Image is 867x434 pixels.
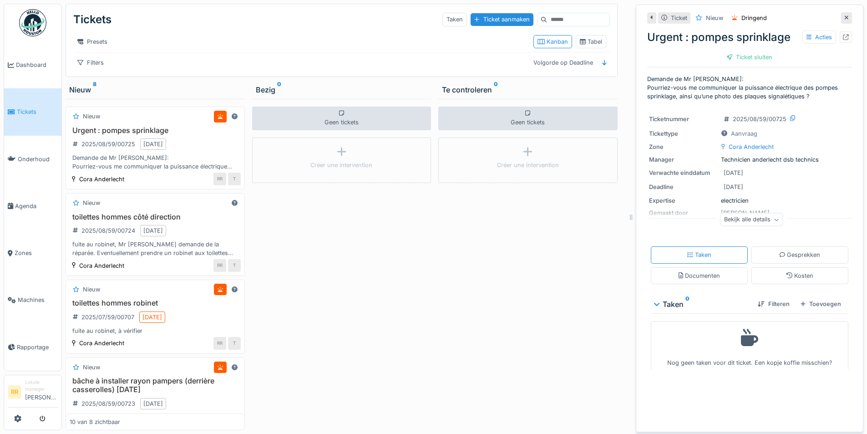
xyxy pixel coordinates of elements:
div: Dringend [741,14,767,22]
div: Geen tickets [438,107,618,130]
span: Machines [18,296,58,304]
div: RR [213,173,226,185]
sup: 0 [685,299,690,310]
a: RR Lokale manager[PERSON_NAME] [8,379,58,408]
div: Te controleren [442,84,614,95]
div: Bekijk alle details [720,213,783,226]
div: Tabel [580,37,602,46]
span: Zones [15,249,58,257]
div: Aanvraag [731,129,757,138]
p: Demande de Mr [PERSON_NAME]: Pourriez-vous me communiquer la puissance électrique des pompes spri... [647,75,852,101]
div: Deadline [649,183,717,191]
div: Nieuw [83,363,100,372]
div: Taken [687,250,711,259]
div: Nog geen taken voor dit ticket. Een kopje koffie misschien? [657,325,842,368]
div: Technicien anderlecht dsb technics [649,155,850,164]
li: RR [8,385,21,399]
div: Documenten [679,271,720,280]
div: Cora Anderlecht [729,143,774,151]
a: Zones [4,230,61,276]
span: Onderhoud [18,155,58,163]
span: Dashboard [16,61,58,69]
div: RR [213,337,226,350]
a: Agenda [4,183,61,230]
div: Cora Anderlecht [79,339,124,347]
div: Expertise [649,196,717,205]
div: Acties [802,31,836,44]
div: 2025/08/59/00724 [81,226,135,235]
div: Toevoegen [797,298,845,310]
div: Créer une intervention [497,161,559,169]
sup: 8 [93,84,96,95]
div: Verwachte einddatum [649,168,717,177]
div: T [228,259,241,272]
div: Tickets [73,8,112,31]
span: Tickets [17,107,58,116]
div: Nieuw [83,285,100,294]
div: Taken [654,299,750,310]
div: 2025/08/59/00725 [733,115,786,123]
sup: 0 [277,84,281,95]
div: fuite au robinet, à vérifier [70,327,241,335]
div: Filteren [754,298,793,310]
div: Zone [649,143,717,151]
div: Demande de Mr [PERSON_NAME]: Pourriez-vous me communiquer la puissance électrique des pompes spri... [70,153,241,171]
div: Gesprekken [780,250,821,259]
div: [DATE] [143,140,163,148]
div: Ticket aanmaken [471,13,533,26]
div: Créer une intervention [310,161,372,169]
div: Ticketnummer [649,115,717,123]
div: Manager [649,155,717,164]
div: Kanban [537,37,568,46]
div: Ticket sluiten [723,51,776,63]
div: Urgent : pompes sprinklage [647,29,852,46]
div: 2025/08/59/00723 [81,399,135,408]
div: Kosten [786,271,813,280]
div: Presets [73,35,112,48]
div: 10 van 8 zichtbaar [70,418,120,426]
sup: 0 [494,84,498,95]
span: Agenda [15,202,58,210]
div: Ticket [671,14,687,22]
div: [DATE] [143,226,163,235]
span: Rapportage [17,343,58,352]
div: 2025/07/59/00707 [81,313,134,322]
div: Nieuw [83,112,100,121]
h3: toilettes hommes côté direction [70,213,241,221]
div: fuite au robinet, Mr [PERSON_NAME] demande de la réparée. Eventuellement prendre un robinet aux t... [70,240,241,257]
div: Volgorde op Deadline [529,56,597,69]
a: Tickets [4,88,61,135]
div: Filters [73,56,108,69]
div: Tickettype [649,129,717,138]
div: Cora Anderlecht [79,175,124,184]
div: electricien [649,196,850,205]
div: [DATE] [724,183,743,191]
div: Taken [442,13,467,26]
a: Rapportage [4,324,61,371]
li: [PERSON_NAME] [25,379,58,405]
div: Aider Domi de la déco à installer la bâche, àpd 7h30. Voir avec elle! [70,413,241,430]
div: [DATE] [142,313,162,322]
div: Cora Anderlecht [79,261,124,270]
div: 2025/08/59/00725 [81,140,135,148]
div: T [228,337,241,350]
h3: Urgent : pompes sprinklage [70,126,241,135]
div: [DATE] [724,168,743,177]
div: Bezig [256,84,428,95]
div: [DATE] [143,399,163,408]
a: Machines [4,276,61,323]
div: Geen tickets [252,107,431,130]
a: Onderhoud [4,136,61,183]
div: Nieuw [69,84,241,95]
h3: toilettes hommes robinet [70,299,241,307]
div: Nieuw [83,199,100,207]
div: Lokale manager [25,379,58,393]
h3: bâche à installer rayon pampers (derrière casserolles) [DATE] [70,377,241,394]
div: Nieuw [706,14,723,22]
div: T [228,173,241,185]
img: Badge_color-CXgf-gQk.svg [19,9,46,36]
div: RR [213,259,226,272]
a: Dashboard [4,41,61,88]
